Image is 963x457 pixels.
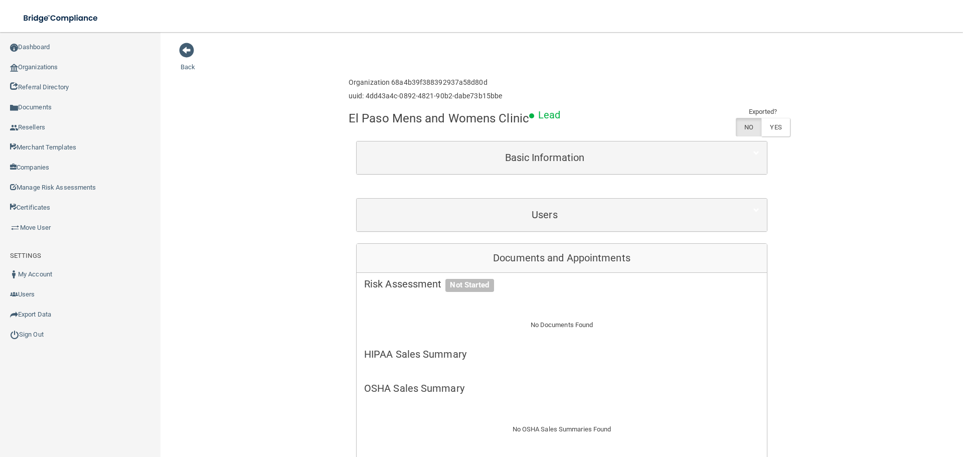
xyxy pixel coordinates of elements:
[10,290,18,298] img: icon-users.e205127d.png
[445,279,494,292] span: Not Started
[10,223,20,233] img: briefcase.64adab9b.png
[349,79,502,86] h6: Organization 68a4b39f388392937a58d80d
[789,386,951,426] iframe: Drift Widget Chat Controller
[364,146,759,169] a: Basic Information
[364,204,759,226] a: Users
[15,8,107,29] img: bridge_compliance_login_screen.278c3ca4.svg
[181,51,195,71] a: Back
[761,118,789,136] label: YES
[349,112,529,125] h4: El Paso Mens and Womens Clinic
[357,244,767,273] div: Documents and Appointments
[364,383,759,394] h5: OSHA Sales Summary
[736,118,761,136] label: NO
[357,307,767,343] div: No Documents Found
[10,250,41,262] label: SETTINGS
[538,106,560,124] p: Lead
[736,106,790,118] td: Exported?
[10,64,18,72] img: organization-icon.f8decf85.png
[10,311,18,319] img: icon-export.b9366987.png
[10,270,18,278] img: ic_user_dark.df1a06c3.png
[364,278,759,289] h5: Risk Assessment
[364,152,725,163] h5: Basic Information
[10,104,18,112] img: icon-documents.8dae5593.png
[10,44,18,52] img: ic_dashboard_dark.d01f4a41.png
[10,124,18,132] img: ic_reseller.de258add.png
[364,349,759,360] h5: HIPAA Sales Summary
[357,411,767,447] div: No OSHA Sales Summaries Found
[364,209,725,220] h5: Users
[349,92,502,100] h6: uuid: 4dd43a4c-0892-4821-90b2-dabe73b15bbe
[10,330,19,339] img: ic_power_dark.7ecde6b1.png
